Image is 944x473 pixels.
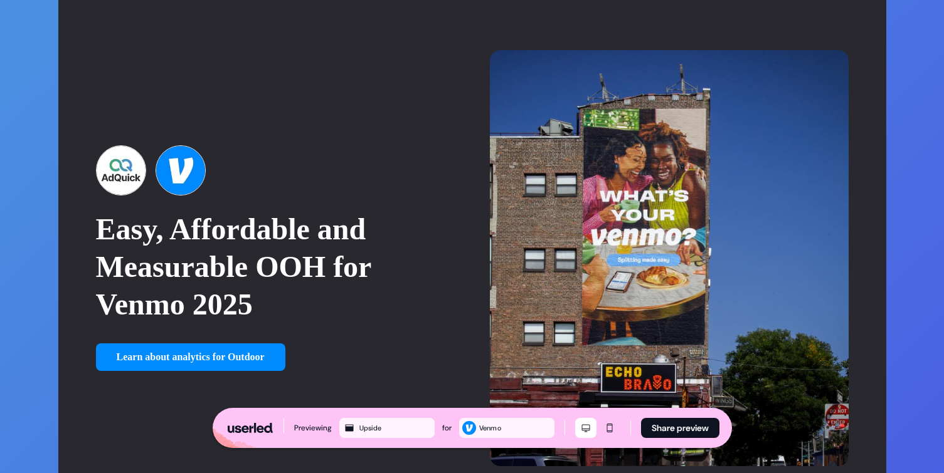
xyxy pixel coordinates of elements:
[442,422,452,434] div: for
[96,211,455,323] p: Easy, Affordable and Measurable OOH for Venmo 2025
[641,418,719,438] button: Share preview
[479,422,552,434] div: Venmo
[96,343,285,371] button: Learn about analytics for Outdoor
[575,418,597,438] button: Desktop mode
[294,422,332,434] div: Previewing
[599,418,620,438] button: Mobile mode
[359,422,432,434] div: Upside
